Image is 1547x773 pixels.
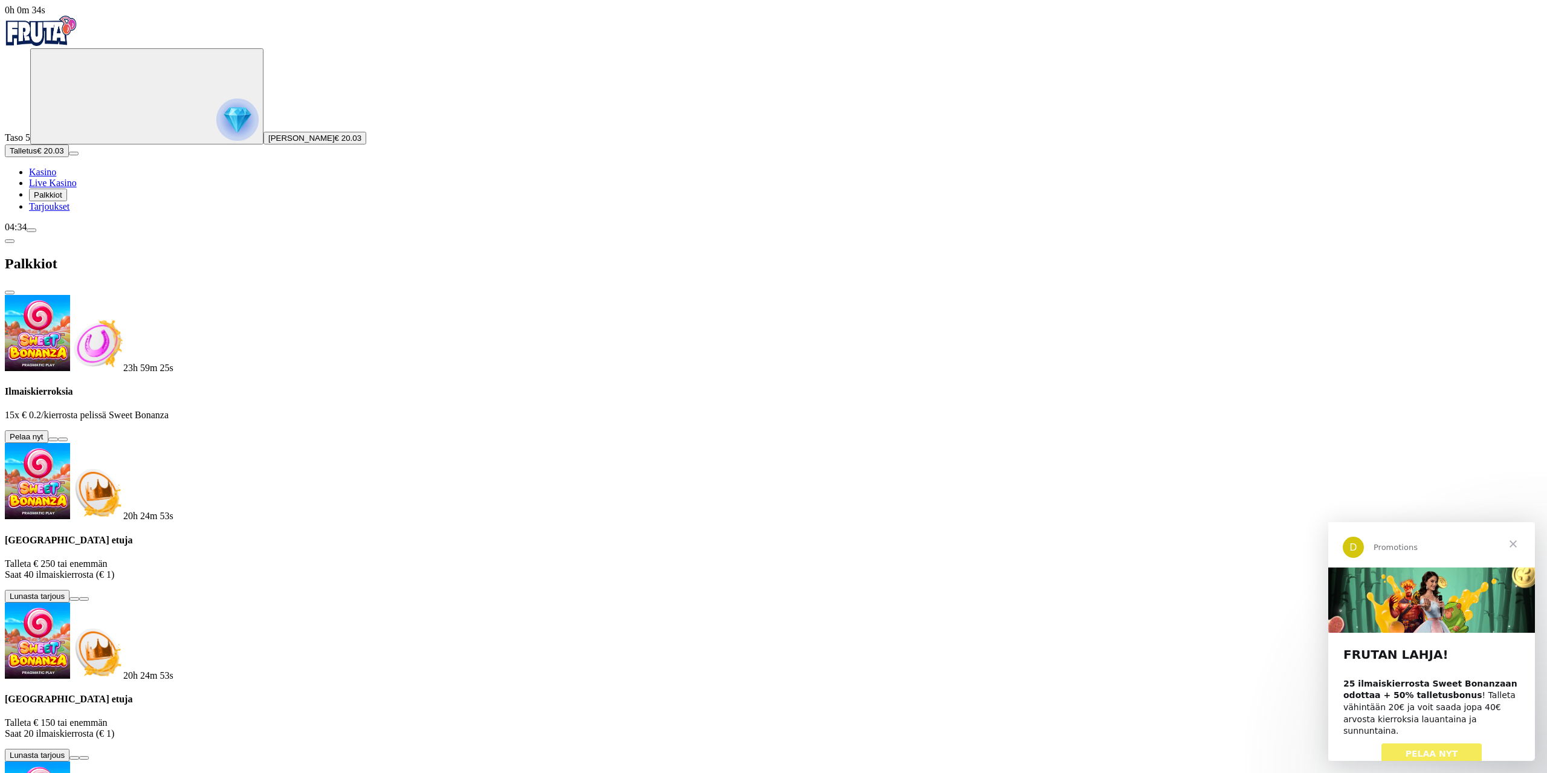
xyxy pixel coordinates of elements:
[58,438,68,441] button: info
[5,694,1542,705] h4: [GEOGRAPHIC_DATA] etuja
[123,363,173,373] span: countdown
[1328,522,1535,761] iframe: Intercom live chat viesti
[10,592,65,601] span: Lunasta tarjous
[5,430,48,443] button: Pelaa nyt
[5,256,1542,272] h2: Palkkiot
[5,295,70,371] img: Sweet Bonanza
[5,749,69,762] button: Lunasta tarjous
[5,291,15,294] button: close
[5,590,69,603] button: Lunasta tarjous
[10,146,37,155] span: Talletus
[5,410,1542,421] p: 15x € 0.2/kierrosta pelissä Sweet Bonanza
[5,222,27,232] span: 04:34
[216,99,259,141] img: reward progress
[5,386,1542,397] h4: Ilmaiskierroksia
[5,5,45,15] span: user session time
[5,603,70,679] img: Sweet Bonanza
[10,432,44,441] span: Pelaa nyt
[5,443,70,519] img: Sweet Bonanza
[34,190,62,199] span: Palkkiot
[5,16,1542,212] nav: Primary
[29,167,56,177] a: Kasino
[268,134,335,143] span: [PERSON_NAME]
[5,717,1542,739] p: Talleta € 150 tai enemmän Saat 20 ilmaiskierrosta (€ 1)
[27,228,36,232] button: menu
[5,239,15,243] button: chevron-left icon
[5,144,69,157] button: Talletusplus icon€ 20.03
[263,132,366,144] button: [PERSON_NAME]€ 20.03
[77,227,130,236] span: PELAA NYT
[37,146,63,155] span: € 20.03
[30,48,263,144] button: reward progress
[70,466,123,519] img: Deposit bonus icon
[70,318,123,371] img: Freespins bonus icon
[29,178,77,188] a: Live Kasino
[5,16,77,46] img: Fruta
[5,558,1542,580] p: Talleta € 250 tai enemmän Saat 40 ilmaiskierrosta (€ 1)
[79,597,89,601] button: info
[5,37,77,48] a: Fruta
[29,201,69,212] a: Tarjoukset
[29,189,67,201] button: Palkkiot
[123,511,173,521] span: countdown
[79,756,89,760] button: info
[5,535,1542,546] h4: [GEOGRAPHIC_DATA] etuja
[70,626,123,679] img: Deposit bonus icon
[123,670,173,681] span: countdown
[5,167,1542,212] nav: Main menu
[335,134,361,143] span: € 20.03
[53,221,154,243] a: PELAA NYT
[69,152,79,155] button: menu
[5,132,30,143] span: Taso 5
[10,751,65,760] span: Lunasta tarjous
